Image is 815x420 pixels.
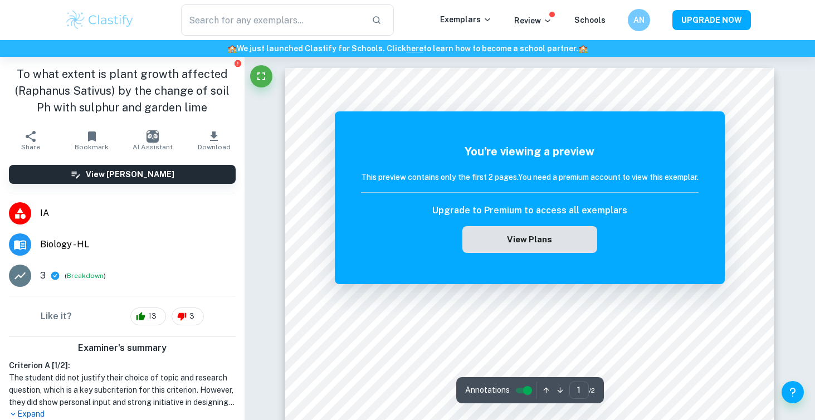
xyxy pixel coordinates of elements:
button: Breakdown [67,271,104,281]
h6: View [PERSON_NAME] [86,168,174,180]
input: Search for any exemplars... [181,4,363,36]
span: IA [40,207,236,220]
h6: AN [632,14,645,26]
h1: The student did not justify their choice of topic and research question, which is a key subcriter... [9,372,236,408]
span: 🏫 [578,44,588,53]
h6: Examiner's summary [4,341,240,355]
p: Review [514,14,552,27]
h5: You're viewing a preview [361,143,699,160]
h6: Criterion A [ 1 / 2 ]: [9,359,236,372]
span: AI Assistant [133,143,173,151]
span: ( ) [65,271,106,281]
button: Bookmark [61,125,123,156]
span: 13 [142,311,163,322]
span: 3 [183,311,201,322]
h1: To what extent is plant growth affected (Raphanus Sativus) by the change of soil Ph with sulphur ... [9,66,236,116]
button: Download [183,125,245,156]
span: Bookmark [75,143,109,151]
button: View Plans [462,226,597,253]
span: / 2 [589,385,595,395]
img: Clastify logo [65,9,135,31]
button: Fullscreen [250,65,272,87]
button: Help and Feedback [782,381,804,403]
h6: We just launched Clastify for Schools. Click to learn how to become a school partner. [2,42,813,55]
span: Biology - HL [40,238,236,251]
span: Annotations [465,384,510,396]
span: Download [198,143,231,151]
h6: Like it? [41,310,72,323]
h6: Upgrade to Premium to access all exemplars [432,204,627,217]
p: Exemplars [440,13,492,26]
button: View [PERSON_NAME] [9,165,236,184]
p: 3 [40,269,46,282]
button: UPGRADE NOW [672,10,751,30]
img: AI Assistant [147,130,159,143]
p: Expand [9,408,236,420]
a: here [406,44,423,53]
a: Schools [574,16,606,25]
h6: This preview contains only the first 2 pages. You need a premium account to view this exemplar. [361,171,699,183]
span: Share [21,143,40,151]
button: AI Assistant [122,125,183,156]
button: AN [628,9,650,31]
button: Report issue [234,59,242,67]
span: 🏫 [227,44,237,53]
